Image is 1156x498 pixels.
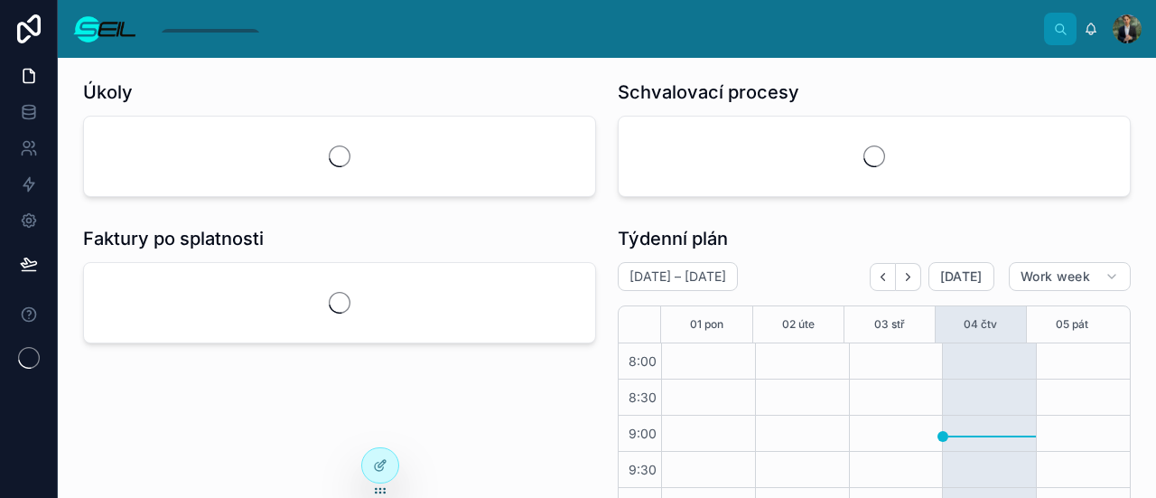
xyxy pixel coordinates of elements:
span: 9:30 [624,462,661,477]
h1: Schvalovací procesy [618,80,799,105]
h1: Úkoly [83,80,133,105]
h1: Faktury po splatnosti [83,226,264,251]
span: 8:30 [624,390,661,405]
button: 01 pon [690,306,723,343]
button: 02 úte [782,306,815,343]
span: 8:00 [624,353,661,369]
span: [DATE] [940,268,983,285]
h1: Týdenní plán [618,226,728,251]
button: 05 pát [1056,306,1088,343]
button: 04 čtv [964,306,997,343]
button: Back [870,263,896,291]
button: Next [896,263,921,291]
span: Work week [1021,268,1090,285]
h2: [DATE] – [DATE] [629,268,726,286]
button: Work week [1009,262,1131,291]
div: scrollable content [152,25,1044,33]
span: 9:00 [624,426,661,441]
img: App logo [72,14,137,43]
button: 03 stř [874,306,905,343]
button: [DATE] [928,262,994,291]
